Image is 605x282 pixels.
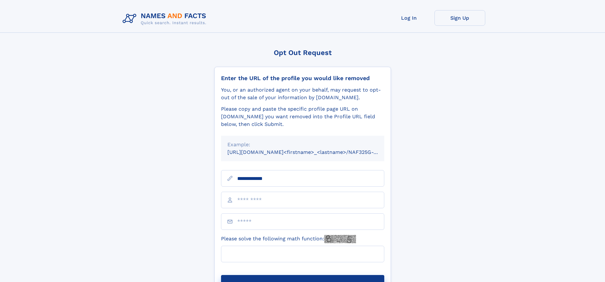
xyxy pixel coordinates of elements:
div: Enter the URL of the profile you would like removed [221,75,384,82]
div: Opt Out Request [214,49,391,57]
div: You, or an authorized agent on your behalf, may request to opt-out of the sale of your informatio... [221,86,384,101]
img: Logo Names and Facts [120,10,212,27]
div: Please copy and paste the specific profile page URL on [DOMAIN_NAME] you want removed into the Pr... [221,105,384,128]
a: Log In [384,10,434,26]
small: [URL][DOMAIN_NAME]<firstname>_<lastname>/NAF325G-xxxxxxxx [227,149,396,155]
div: Example: [227,141,378,148]
a: Sign Up [434,10,485,26]
label: Please solve the following math function: [221,235,356,243]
